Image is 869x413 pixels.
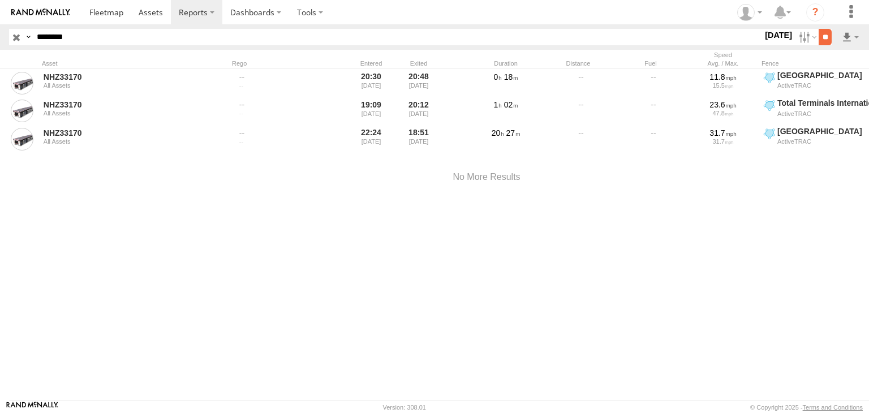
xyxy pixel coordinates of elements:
[383,404,426,411] div: Version: 308.01
[350,70,393,96] div: 20:30 [DATE]
[806,3,824,21] i: ?
[691,110,755,117] div: 47.8
[691,128,755,138] div: 31.7
[397,59,440,67] div: Exited
[350,98,393,124] div: 19:09 [DATE]
[841,29,860,45] label: Export results as...
[397,126,440,152] div: 18:51 [DATE]
[44,128,199,138] a: NHZ33170
[350,126,393,152] div: 22:24 [DATE]
[44,138,199,145] div: All Assets
[691,100,755,110] div: 23.6
[504,72,518,81] span: 18
[44,82,199,89] div: All Assets
[544,59,612,67] div: Distance
[44,110,199,117] div: All Assets
[472,59,540,67] div: Duration
[44,72,199,82] a: NHZ33170
[494,100,502,109] span: 1
[350,59,393,67] div: Entered
[750,404,863,411] div: © Copyright 2025 -
[6,402,58,413] a: Visit our Website
[492,128,504,137] span: 20
[803,404,863,411] a: Terms and Conditions
[794,29,819,45] label: Search Filter Options
[11,8,70,16] img: rand-logo.svg
[733,4,766,21] div: Zulema McIntosch
[494,72,502,81] span: 0
[763,29,794,41] label: [DATE]
[232,59,345,67] div: Rego
[617,59,685,67] div: Fuel
[24,29,33,45] label: Search Query
[506,128,520,137] span: 27
[504,100,518,109] span: 02
[691,72,755,82] div: 11.8
[397,70,440,96] div: 20:48 [DATE]
[691,138,755,145] div: 31.7
[691,82,755,89] div: 15.5
[397,98,440,124] div: 20:12 [DATE]
[44,100,199,110] a: NHZ33170
[42,59,200,67] div: Asset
